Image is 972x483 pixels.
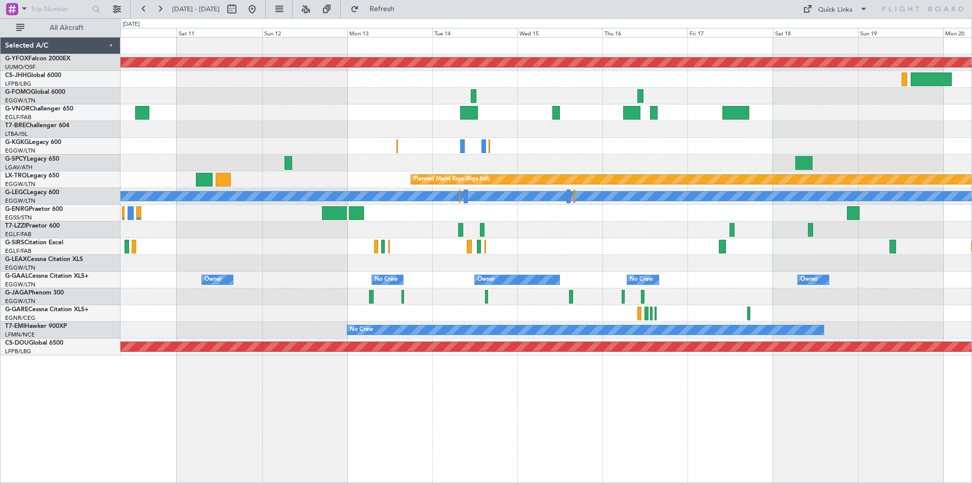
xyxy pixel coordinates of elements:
span: [DATE] - [DATE] [172,5,220,14]
a: EGLF/FAB [5,231,31,238]
a: CS-DOUGlobal 6500 [5,340,63,346]
a: G-FOMOGlobal 6000 [5,89,65,95]
div: Fri 17 [687,28,773,37]
a: T7-LZZIPraetor 600 [5,223,60,229]
a: G-SIRSCitation Excel [5,240,63,246]
a: G-VNORChallenger 650 [5,106,73,112]
div: Owner [205,272,222,287]
input: Trip Number [31,2,89,17]
span: CS-DOU [5,340,29,346]
div: No Crew [630,272,653,287]
a: EGGW/LTN [5,97,35,104]
div: Sun 12 [262,28,347,37]
a: EGLF/FAB [5,114,31,121]
span: G-LEAX [5,256,27,263]
button: All Aircraft [11,20,110,36]
a: UUMO/OSF [5,63,35,71]
div: Sat 11 [177,28,262,37]
a: EGNR/CEG [5,314,35,322]
a: LFPB/LBG [5,80,31,88]
a: EGGW/LTN [5,180,35,188]
span: All Aircraft [26,24,107,31]
a: EGGW/LTN [5,147,35,155]
span: T7-BRE [5,123,26,129]
span: G-SIRS [5,240,24,246]
a: LFMN/NCE [5,331,35,339]
span: G-ENRG [5,206,29,212]
a: LTBA/ISL [5,130,28,138]
a: G-ENRGPraetor 600 [5,206,63,212]
a: G-GARECessna Citation XLS+ [5,307,89,313]
a: G-KGKGLegacy 600 [5,139,61,145]
a: LGAV/ATH [5,164,32,171]
div: Wed 15 [517,28,602,37]
span: G-GARE [5,307,28,313]
span: G-KGKG [5,139,29,145]
a: LX-TROLegacy 650 [5,173,59,179]
span: G-YFOX [5,56,28,62]
a: T7-EMIHawker 900XP [5,323,67,329]
a: EGGW/LTN [5,281,35,288]
a: EGGW/LTN [5,197,35,205]
a: G-LEGCLegacy 600 [5,190,59,196]
span: G-SPCY [5,156,27,162]
span: CS-JHH [5,72,27,79]
div: Owner [800,272,818,287]
a: EGLF/FAB [5,247,31,255]
span: Refresh [361,6,403,13]
div: Planned Maint Riga (Riga Intl) [414,172,490,187]
div: Mon 13 [347,28,432,37]
span: LX-TRO [5,173,27,179]
a: EGSS/STN [5,214,32,221]
button: Refresh [346,1,407,17]
a: LFPB/LBG [5,348,31,355]
a: CS-JHHGlobal 6000 [5,72,61,79]
span: G-GAAL [5,273,28,279]
div: No Crew [350,322,373,338]
a: G-YFOXFalcon 2000EX [5,56,70,62]
span: G-LEGC [5,190,27,196]
span: T7-LZZI [5,223,26,229]
a: T7-BREChallenger 604 [5,123,69,129]
div: Thu 16 [602,28,687,37]
div: Sat 18 [773,28,858,37]
span: G-FOMO [5,89,31,95]
span: G-VNOR [5,106,30,112]
div: No Crew [375,272,398,287]
span: G-JAGA [5,290,28,296]
a: G-JAGAPhenom 300 [5,290,64,296]
a: G-SPCYLegacy 650 [5,156,59,162]
div: Quick Links [818,5,853,15]
div: Fri 10 [92,28,177,37]
a: G-GAALCessna Citation XLS+ [5,273,89,279]
a: EGGW/LTN [5,298,35,305]
span: T7-EMI [5,323,25,329]
div: Tue 14 [432,28,517,37]
a: EGGW/LTN [5,264,35,272]
div: Sun 19 [858,28,943,37]
div: [DATE] [123,20,140,29]
button: Quick Links [798,1,873,17]
div: Owner [477,272,495,287]
a: G-LEAXCessna Citation XLS [5,256,83,263]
